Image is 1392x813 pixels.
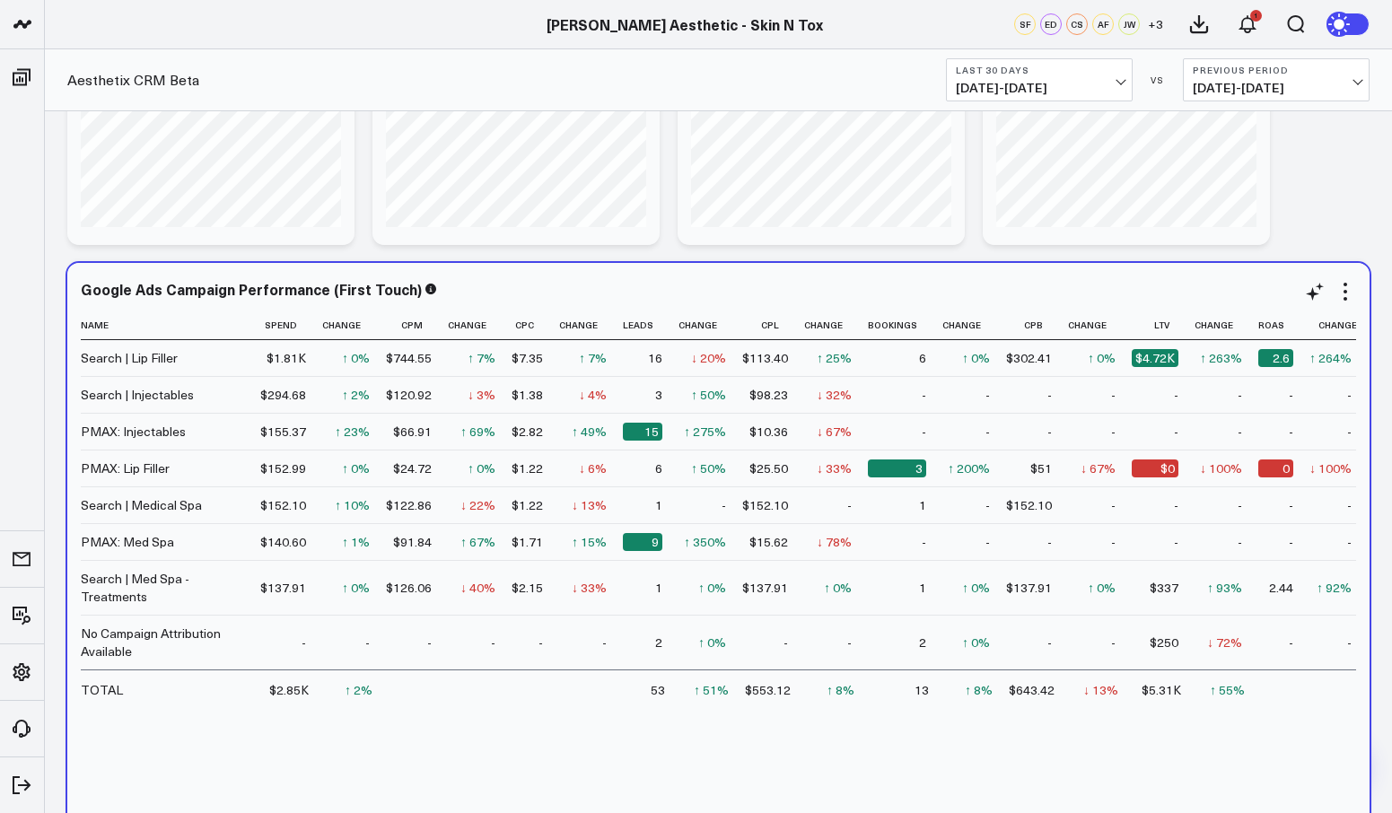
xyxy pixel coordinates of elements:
[81,681,123,699] div: TOTAL
[512,310,559,340] th: Cpc
[1347,423,1352,441] div: -
[1111,496,1116,514] div: -
[269,681,309,699] div: $2.85K
[1174,423,1178,441] div: -
[1144,13,1166,35] button: +3
[942,310,1006,340] th: Change
[81,496,202,514] div: Search | Medical Spa
[1193,65,1360,75] b: Previous Period
[81,570,244,606] div: Search | Med Spa - Treatments
[919,349,926,367] div: 6
[1150,579,1178,597] div: $337
[691,349,726,367] div: ↓ 20%
[1347,496,1352,514] div: -
[342,386,370,404] div: ↑ 2%
[1009,681,1055,699] div: $643.42
[260,459,306,477] div: $152.99
[342,349,370,367] div: ↑ 0%
[1111,386,1116,404] div: -
[1289,423,1293,441] div: -
[749,533,788,551] div: $15.62
[804,310,868,340] th: Change
[1289,634,1293,651] div: -
[948,459,990,477] div: ↑ 200%
[1258,349,1293,367] div: 2.6
[655,579,662,597] div: 1
[1258,310,1309,340] th: Roas
[868,310,942,340] th: Bookings
[655,386,662,404] div: 3
[817,349,852,367] div: ↑ 25%
[579,349,607,367] div: ↑ 7%
[393,459,432,477] div: $24.72
[1238,423,1242,441] div: -
[1200,349,1242,367] div: ↑ 263%
[1174,496,1178,514] div: -
[1207,634,1242,651] div: ↓ 72%
[1210,681,1245,699] div: ↑ 55%
[512,533,543,551] div: $1.71
[919,634,926,651] div: 2
[81,386,194,404] div: Search | Injectables
[302,634,306,651] div: -
[386,310,448,340] th: Cpm
[448,310,512,340] th: Change
[1347,634,1352,651] div: -
[1132,310,1195,340] th: Ltv
[345,681,372,699] div: ↑ 2%
[919,496,926,514] div: 1
[946,58,1133,101] button: Last 30 Days[DATE]-[DATE]
[678,310,742,340] th: Change
[260,579,306,597] div: $137.91
[260,496,306,514] div: $152.10
[698,634,726,651] div: ↑ 0%
[81,423,186,441] div: PMAX: Injectables
[1317,579,1352,597] div: ↑ 92%
[1142,74,1174,85] div: VS
[572,533,607,551] div: ↑ 15%
[1238,386,1242,404] div: -
[81,625,244,660] div: No Campaign Attribution Available
[468,386,495,404] div: ↓ 3%
[722,496,726,514] div: -
[922,423,926,441] div: -
[651,681,665,699] div: 53
[1309,349,1352,367] div: ↑ 264%
[547,14,823,34] a: [PERSON_NAME] Aesthetic - Skin N Tox
[1289,386,1293,404] div: -
[260,310,322,340] th: Spend
[67,70,199,90] a: Aesthetix CRM Beta
[1150,634,1178,651] div: $250
[468,349,495,367] div: ↑ 7%
[965,681,993,699] div: ↑ 8%
[749,386,788,404] div: $98.23
[1092,13,1114,35] div: AF
[512,386,543,404] div: $1.38
[1258,459,1293,477] div: 0
[1195,310,1258,340] th: Change
[655,634,662,651] div: 2
[868,459,926,477] div: 3
[919,579,926,597] div: 1
[260,386,306,404] div: $294.68
[491,634,495,651] div: -
[1289,533,1293,551] div: -
[572,423,607,441] div: ↑ 49%
[386,386,432,404] div: $120.92
[817,533,852,551] div: ↓ 78%
[427,634,432,651] div: -
[322,310,386,340] th: Change
[602,634,607,651] div: -
[827,681,854,699] div: ↑ 8%
[1083,681,1118,699] div: ↓ 13%
[655,496,662,514] div: 1
[962,349,990,367] div: ↑ 0%
[572,496,607,514] div: ↓ 13%
[1040,13,1062,35] div: ED
[393,533,432,551] div: $91.84
[460,533,495,551] div: ↑ 67%
[655,459,662,477] div: 6
[1347,533,1352,551] div: -
[393,423,432,441] div: $66.91
[745,681,791,699] div: $553.12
